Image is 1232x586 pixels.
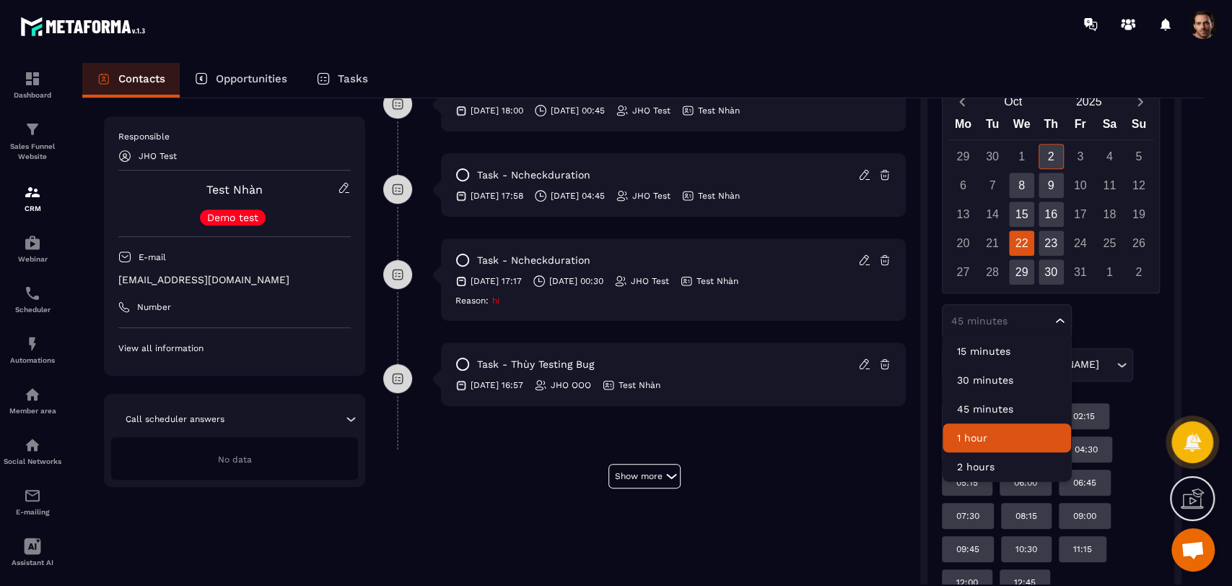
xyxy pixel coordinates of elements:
div: 29 [951,144,976,169]
p: E-mailing [4,508,61,516]
img: scheduler [24,285,41,302]
p: 06:00 [1014,477,1037,488]
a: formationformationDashboard [4,59,61,110]
p: E-mail [139,251,166,263]
img: social-network [24,436,41,454]
div: 6 [951,173,976,198]
p: [DATE] 00:30 [549,275,603,287]
p: 10:30 [1015,543,1037,555]
div: 26 [1126,230,1151,256]
img: automations [24,335,41,353]
p: 2 hours [957,460,1057,474]
div: 12 [1126,173,1151,198]
p: [DATE] 00:45 [551,105,605,116]
div: 15 [1009,202,1034,227]
img: logo [20,13,150,40]
p: Demo test [207,212,258,223]
p: Scheduler [4,306,61,314]
p: Sales Funnel Website [4,142,61,162]
div: 30 [979,144,1005,169]
div: 27 [951,259,976,285]
p: 04:30 [1075,444,1098,455]
p: Tasks [338,72,368,85]
div: 18 [1097,202,1122,227]
div: 4 [1097,144,1122,169]
div: 25 [1097,230,1122,256]
div: 31 [1067,259,1093,285]
p: JHO OOO [551,379,591,391]
a: schedulerschedulerScheduler [4,274,61,324]
a: Opportunities [180,63,302,98]
p: task - Ncheckduration [477,168,590,182]
p: 1 hour [957,431,1057,445]
p: 08:15 [1015,510,1037,522]
input: Search for option [1102,357,1113,373]
p: JHO Test [139,151,177,161]
p: 05:15 [956,477,978,488]
p: [EMAIL_ADDRESS][DOMAIN_NAME] [118,273,351,287]
div: 23 [1039,230,1064,256]
input: Search for option [948,314,1052,328]
p: Contacts [118,72,165,85]
div: 14 [979,202,1005,227]
a: Test Nhàn [206,183,263,197]
div: 5 [1126,144,1151,169]
p: JHO Test [632,105,670,116]
p: Automations [4,356,61,364]
div: 8 [1009,173,1034,198]
div: 13 [951,202,976,227]
a: Contacts [82,63,180,98]
p: 15 minutes [957,344,1057,358]
div: 20 [951,230,976,256]
p: Opportunities [216,72,287,85]
a: formationformationSales Funnel Website [4,110,61,173]
div: We [1007,114,1036,139]
p: View all information [118,342,351,354]
div: 24 [1067,230,1093,256]
div: 2 [1126,259,1151,285]
a: emailemailE-mailing [4,476,61,527]
div: 29 [1009,259,1034,285]
button: Open months overlay [975,89,1051,114]
span: hi [492,296,499,306]
div: 2 [1039,144,1064,169]
div: Su [1124,114,1153,139]
a: social-networksocial-networkSocial Networks [4,426,61,476]
div: 3 [1067,144,1093,169]
p: [DATE] 16:57 [471,379,523,391]
div: Th [1036,114,1066,139]
p: task - Thùy testing bug [477,358,594,371]
div: 30 [1039,259,1064,285]
div: 1 [1009,144,1034,169]
p: task - Ncheckduration [477,254,590,267]
a: Assistant AI [4,527,61,577]
div: 16 [1039,202,1064,227]
span: Reason: [455,296,489,306]
img: formation [24,184,41,201]
p: [DATE] 04:45 [551,190,605,202]
p: 09:00 [1073,510,1096,522]
button: Show more [608,464,681,488]
img: automations [24,386,41,403]
p: CRM [4,204,61,212]
img: automations [24,234,41,251]
p: Call scheduler answers [126,413,224,425]
p: 11:15 [1073,543,1092,555]
button: Next month [1127,92,1153,111]
div: Sa [1095,114,1124,139]
div: 1 [1097,259,1122,285]
p: Member area [4,407,61,415]
p: Responsible [118,131,351,142]
a: automationsautomationsMember area [4,375,61,426]
div: 11 [1097,173,1122,198]
p: 09:45 [956,543,979,555]
div: Tu [978,114,1008,139]
div: 28 [979,259,1005,285]
a: Tasks [302,63,383,98]
p: Test Nhàn [698,105,740,116]
img: formation [24,70,41,87]
p: Test Nhàn [698,190,740,202]
p: 07:30 [956,510,979,522]
p: Test Nhàn [619,379,660,391]
p: Assistant AI [4,559,61,566]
